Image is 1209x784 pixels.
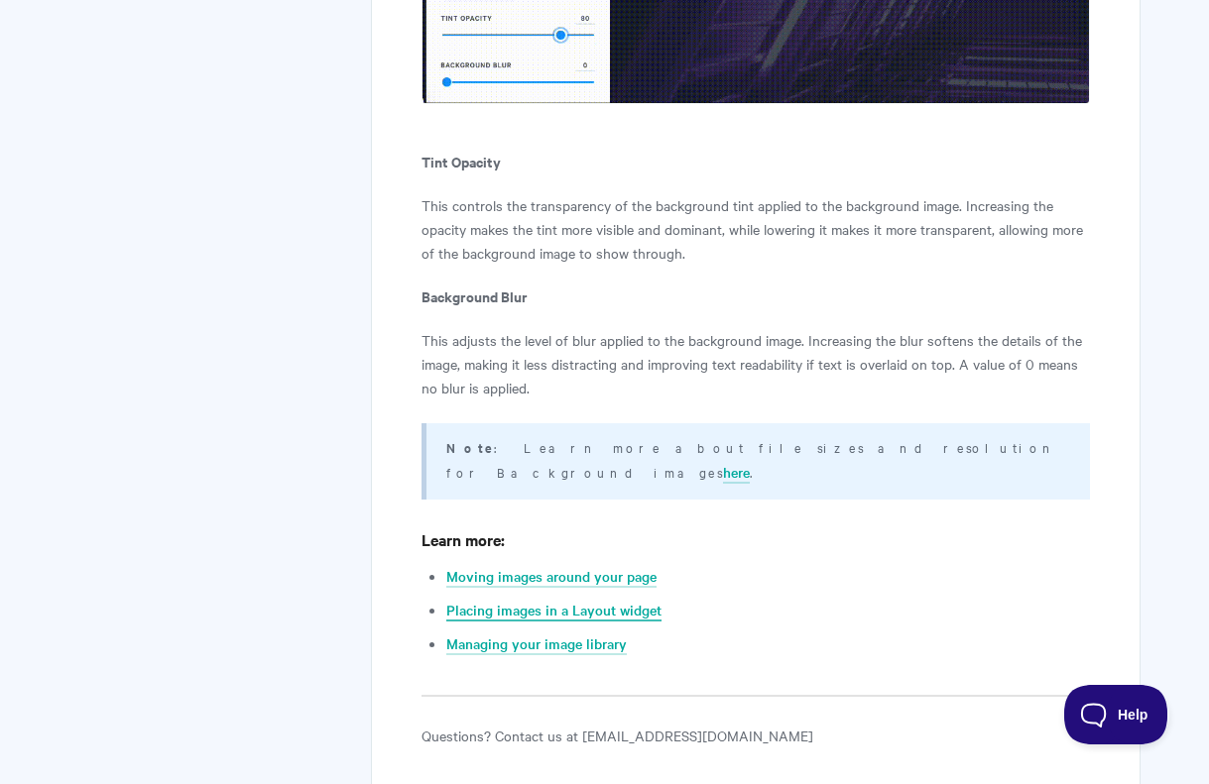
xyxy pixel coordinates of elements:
a: Managing your image library [446,633,627,655]
strong: Background Blur [422,285,528,306]
strong: Tint Opacity [422,151,501,171]
p: : Learn more about file sizes and resolution for Background images . [446,435,1064,484]
a: here [723,462,750,484]
iframe: Toggle Customer Support [1064,685,1169,744]
a: Moving images around your page [446,566,657,588]
p: This adjusts the level of blur applied to the background image. Increasing the blur softens the d... [422,328,1089,399]
a: Placing images in a Layout widget [446,600,662,621]
b: Note [446,438,494,457]
p: Questions? Contact us at [EMAIL_ADDRESS][DOMAIN_NAME] [422,724,1089,747]
h4: Learn more: [422,527,1089,552]
p: This controls the transparency of the background tint applied to the background image. Increasing... [422,193,1089,265]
